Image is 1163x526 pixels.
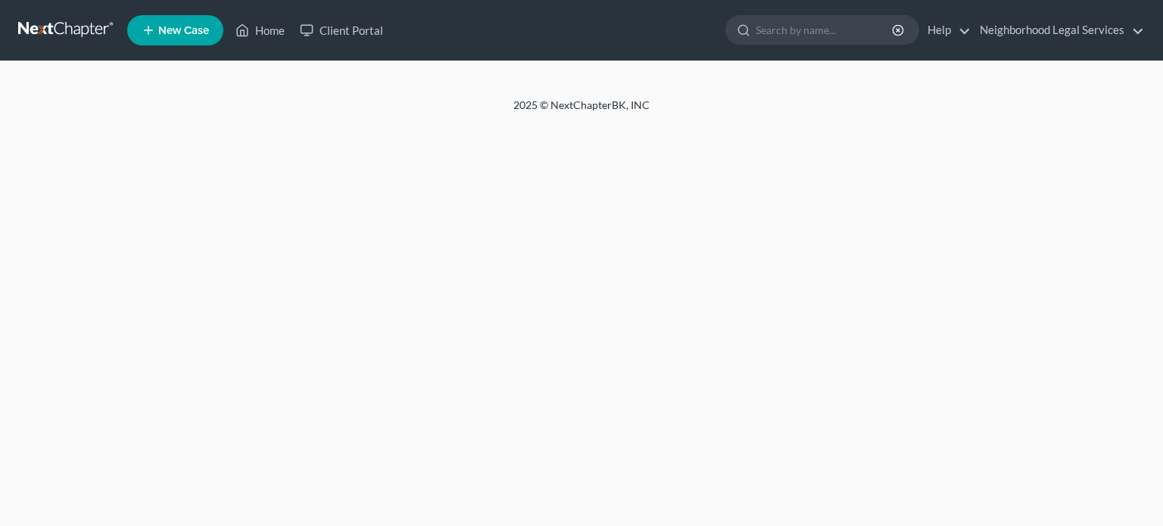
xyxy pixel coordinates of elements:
[756,16,894,44] input: Search by name...
[292,17,391,44] a: Client Portal
[972,17,1144,44] a: Neighborhood Legal Services
[150,98,1013,125] div: 2025 © NextChapterBK, INC
[228,17,292,44] a: Home
[920,17,971,44] a: Help
[158,25,209,36] span: New Case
